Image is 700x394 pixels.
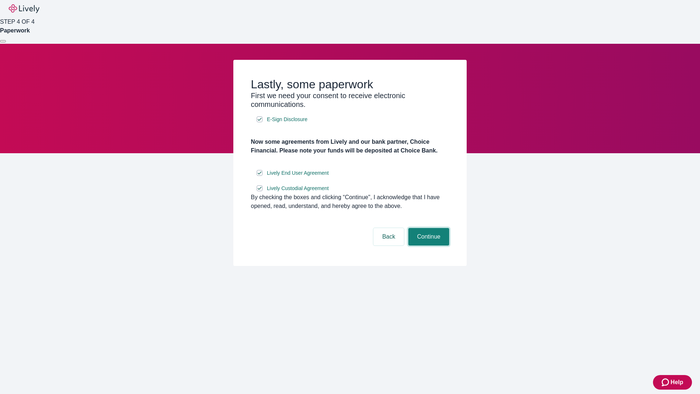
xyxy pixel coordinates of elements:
div: By checking the boxes and clicking “Continue", I acknowledge that I have opened, read, understand... [251,193,449,210]
span: E-Sign Disclosure [267,116,307,123]
span: Lively End User Agreement [267,169,329,177]
button: Back [373,228,404,246]
svg: Zendesk support icon [662,378,670,387]
a: e-sign disclosure document [265,169,330,178]
h4: Now some agreements from Lively and our bank partner, Choice Financial. Please note your funds wi... [251,138,449,155]
h2: Lastly, some paperwork [251,77,449,91]
h3: First we need your consent to receive electronic communications. [251,91,449,109]
button: Continue [408,228,449,246]
img: Lively [9,4,39,13]
a: e-sign disclosure document [265,115,309,124]
span: Help [670,378,683,387]
a: e-sign disclosure document [265,184,330,193]
button: Zendesk support iconHelp [653,375,692,390]
span: Lively Custodial Agreement [267,185,329,192]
